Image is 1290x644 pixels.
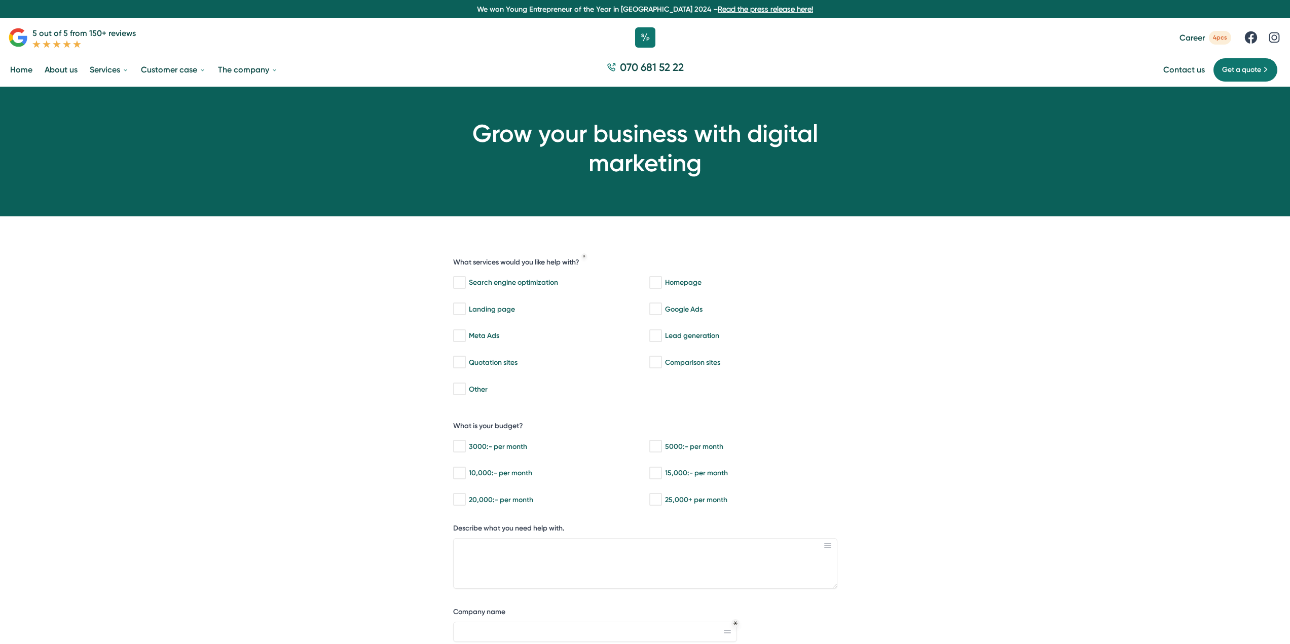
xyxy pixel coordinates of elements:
[453,278,465,288] input: Search engine optimization
[453,384,465,394] input: Other
[472,119,818,177] font: Grow your business with digital marketing
[453,331,465,341] input: Meta Ads
[477,5,718,14] font: We won Young Entrepreneur of the Year in [GEOGRAPHIC_DATA] 2024 –
[8,57,34,83] a: Home
[649,278,661,288] input: Homepage
[453,357,465,367] input: Quotation sites
[139,57,208,83] a: Customer case
[453,524,565,533] font: Describe what you need help with.
[649,304,661,314] input: Google Ads
[1180,33,1205,43] font: Career
[649,468,661,478] input: 15,000:- per month
[1213,58,1278,82] a: Get a quote
[1222,65,1261,74] font: Get a quote
[649,357,661,367] input: Comparison sites
[453,304,465,314] input: Landing page
[216,57,280,83] a: The company
[88,57,131,83] a: Services
[733,621,738,625] div: Mandatory
[453,608,505,616] font: Company name
[1213,34,1227,41] font: 4pcs
[649,495,661,505] input: 25,000+ per month
[620,61,684,73] font: 070 681 52 22
[718,5,813,13] a: Read the press release here!
[1163,65,1205,74] a: Contact us
[453,495,465,505] input: 20,000:- per month
[649,331,661,341] input: Lead generation
[453,422,523,430] font: What is your budget?
[583,255,586,258] div: Mandatory
[453,258,579,267] font: What services would you like help with?
[649,441,661,451] input: 5000:- per month
[32,28,136,38] font: 5 out of 5 from 150+ reviews
[603,60,688,80] a: 070 681 52 22
[453,468,465,478] input: 10,000:- per month
[43,57,80,83] a: About us
[453,441,465,451] input: 3000:- per month
[1180,31,1231,45] a: Career 4pcs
